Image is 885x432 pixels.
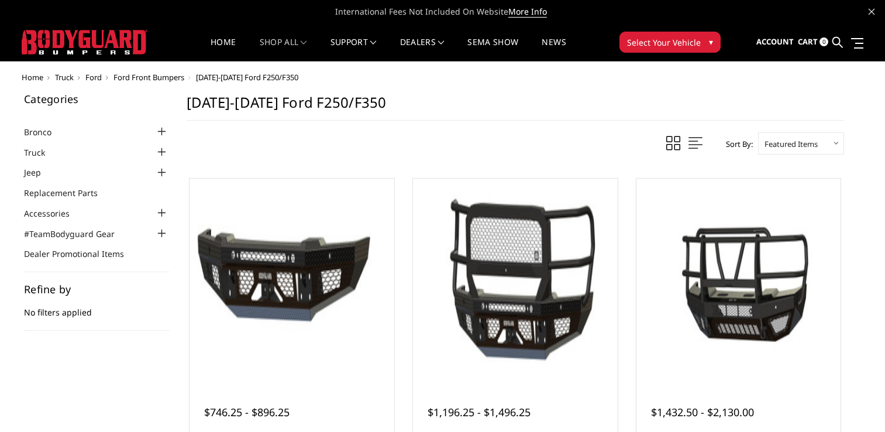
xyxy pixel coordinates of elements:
[639,181,838,380] a: 2023-2025 Ford F250-350 - T2 Series - Extreme Front Bumper (receiver or winch) 2023-2025 Ford F25...
[85,72,102,83] a: Ford
[24,187,112,199] a: Replacement Parts
[113,72,184,83] a: Ford Front Bumpers
[24,228,129,240] a: #TeamBodyguard Gear
[260,38,307,61] a: shop all
[416,181,615,380] a: 2023-2025 Ford F250-350 - FT Series - Extreme Front Bumper 2023-2025 Ford F250-350 - FT Series - ...
[467,38,518,61] a: SEMA Show
[798,36,818,47] span: Cart
[24,248,139,260] a: Dealer Promotional Items
[204,405,290,419] span: $746.25 - $896.25
[55,72,74,83] a: Truck
[627,36,701,49] span: Select Your Vehicle
[756,26,794,58] a: Account
[798,26,828,58] a: Cart 0
[22,30,147,54] img: BODYGUARD BUMPERS
[651,405,754,419] span: $1,432.50 - $2,130.00
[24,146,60,159] a: Truck
[211,38,236,61] a: Home
[24,207,84,220] a: Accessories
[819,37,828,46] span: 0
[709,36,713,48] span: ▾
[756,36,794,47] span: Account
[428,405,531,419] span: $1,196.25 - $1,496.25
[187,94,844,121] h1: [DATE]-[DATE] Ford F250/F350
[330,38,377,61] a: Support
[400,38,445,61] a: Dealers
[192,181,391,380] img: 2023-2025 Ford F250-350 - FT Series - Base Front Bumper
[24,94,169,104] h5: Categories
[508,6,547,18] a: More Info
[542,38,566,61] a: News
[24,166,56,179] a: Jeep
[22,72,43,83] a: Home
[619,32,721,53] button: Select Your Vehicle
[24,126,66,138] a: Bronco
[24,284,169,294] h5: Refine by
[24,284,169,331] div: No filters applied
[196,72,298,83] span: [DATE]-[DATE] Ford F250/F350
[719,135,753,153] label: Sort By:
